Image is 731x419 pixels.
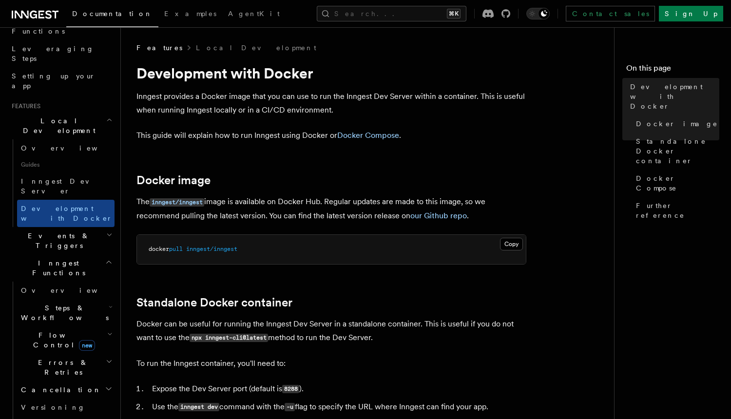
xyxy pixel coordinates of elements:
[164,10,216,18] span: Examples
[626,62,719,78] h4: On this page
[282,385,299,393] code: 8288
[8,102,40,110] span: Features
[632,170,719,197] a: Docker Compose
[8,40,115,67] a: Leveraging Steps
[21,205,113,222] span: Development with Docker
[66,3,158,27] a: Documentation
[136,195,526,223] p: The image is available on Docker Hub. Regular updates are made to this image, so we recommend pul...
[8,258,105,278] span: Inngest Functions
[79,340,95,351] span: new
[500,238,523,250] button: Copy
[626,78,719,115] a: Development with Docker
[659,6,723,21] a: Sign Up
[136,296,292,309] a: Standalone Docker container
[17,385,101,395] span: Cancellation
[136,173,211,187] a: Docker image
[12,72,96,90] span: Setting up your app
[8,67,115,95] a: Setting up your app
[17,330,107,350] span: Flow Control
[630,82,719,111] span: Development with Docker
[21,286,121,294] span: Overview
[8,139,115,227] div: Local Development
[8,227,115,254] button: Events & Triggers
[636,119,718,129] span: Docker image
[149,246,169,252] span: docker
[136,64,526,82] h1: Development with Docker
[17,354,115,381] button: Errors & Retries
[566,6,655,21] a: Contact sales
[136,357,526,370] p: To run the Inngest container, you'll need to:
[17,282,115,299] a: Overview
[526,8,550,19] button: Toggle dark mode
[17,157,115,172] span: Guides
[8,231,106,250] span: Events & Triggers
[136,317,526,345] p: Docker can be useful for running the Inngest Dev Server in a standalone container. This is useful...
[169,246,183,252] span: pull
[186,246,237,252] span: inngest/inngest
[136,43,182,53] span: Features
[285,403,295,411] code: -u
[17,326,115,354] button: Flow Controlnew
[17,299,115,326] button: Steps & Workflows
[150,198,204,207] code: inngest/inngest
[21,144,121,152] span: Overview
[149,400,526,414] li: Use the command with the flag to specify the URL where Inngest can find your app.
[8,112,115,139] button: Local Development
[632,197,719,224] a: Further reference
[17,381,115,399] button: Cancellation
[136,90,526,117] p: Inngest provides a Docker image that you can use to run the Inngest Dev Server within a container...
[12,45,94,62] span: Leveraging Steps
[337,131,399,140] a: Docker Compose
[222,3,286,26] a: AgentKit
[636,136,719,166] span: Standalone Docker container
[636,173,719,193] span: Docker Compose
[21,403,85,411] span: Versioning
[8,254,115,282] button: Inngest Functions
[72,10,153,18] span: Documentation
[149,382,526,396] li: Expose the Dev Server port (default is ).
[447,9,461,19] kbd: ⌘K
[317,6,466,21] button: Search...⌘K
[21,177,104,195] span: Inngest Dev Server
[410,211,467,220] a: our Github repo
[190,334,268,342] code: npx inngest-cli@latest
[636,201,719,220] span: Further reference
[17,139,115,157] a: Overview
[17,200,115,227] a: Development with Docker
[136,129,526,142] p: This guide will explain how to run Inngest using Docker or .
[8,116,106,135] span: Local Development
[632,115,719,133] a: Docker image
[17,172,115,200] a: Inngest Dev Server
[196,43,316,53] a: Local Development
[632,133,719,170] a: Standalone Docker container
[17,303,109,323] span: Steps & Workflows
[17,399,115,416] a: Versioning
[228,10,280,18] span: AgentKit
[158,3,222,26] a: Examples
[150,197,204,206] a: inngest/inngest
[17,358,106,377] span: Errors & Retries
[178,403,219,411] code: inngest dev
